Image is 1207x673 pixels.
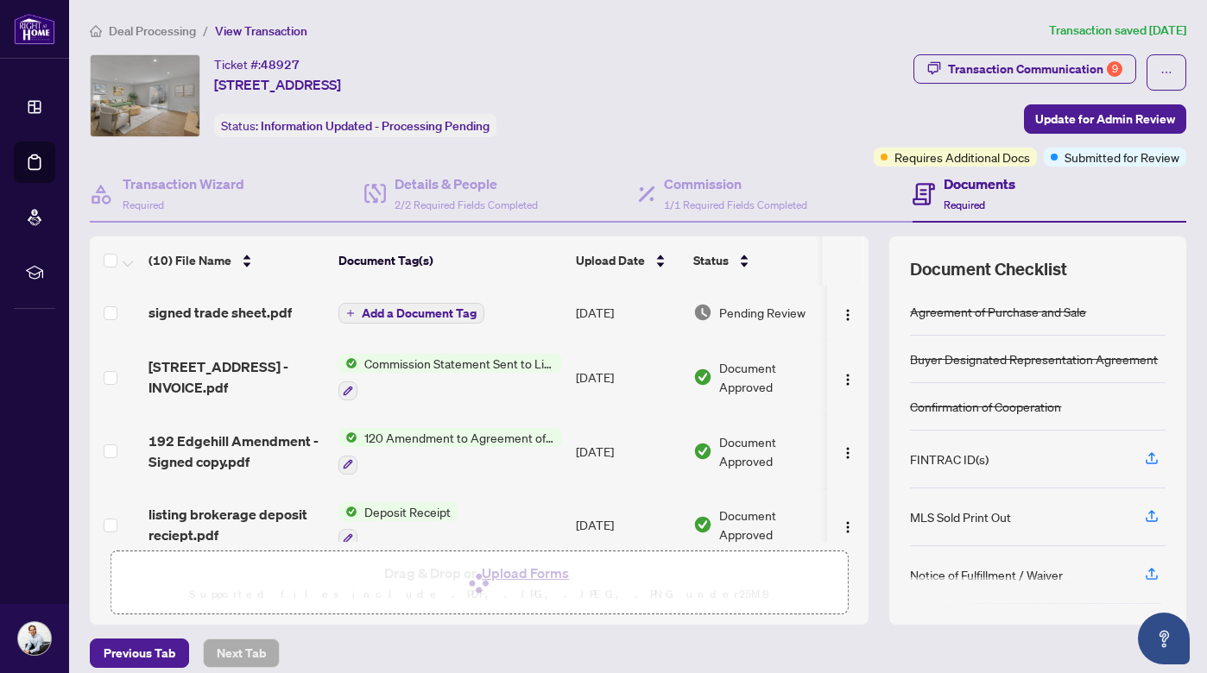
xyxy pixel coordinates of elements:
img: Document Status [693,303,712,322]
span: Document Approved [719,506,826,544]
h4: Commission [664,173,807,194]
img: Status Icon [338,502,357,521]
span: 192 Edgehill Amendment - Signed copy.pdf [149,431,325,472]
button: Add a Document Tag [338,303,484,324]
img: logo [14,13,55,45]
span: 48927 [261,57,300,72]
span: Status [693,251,729,270]
th: Document Tag(s) [332,236,569,285]
span: [STREET_ADDRESS] - INVOICE.pdf [149,356,325,398]
button: Transaction Communication9 [913,54,1136,84]
img: Logo [841,520,855,534]
span: Document Approved [719,358,826,396]
article: Transaction saved [DATE] [1049,21,1186,41]
span: Upload Date [576,251,645,270]
h4: Transaction Wizard [123,173,244,194]
span: 2/2 Required Fields Completed [395,198,538,211]
span: (10) File Name [149,251,231,270]
span: Requires Additional Docs [894,148,1030,167]
span: Pending Review [719,303,806,322]
div: Transaction Communication [948,55,1122,83]
span: Deal Processing [109,23,196,39]
button: Status IconCommission Statement Sent to Listing Brokerage [338,354,562,400]
h4: Details & People [395,173,538,194]
button: Status IconDeposit Receipt [338,502,458,549]
img: IMG-S12279209_1.jpg [91,55,199,136]
img: Logo [841,446,855,460]
button: Previous Tab [90,638,189,668]
div: Ticket #: [214,54,300,74]
span: Commission Statement Sent to Listing Brokerage [357,354,562,373]
span: signed trade sheet.pdf [149,302,292,323]
span: home [90,25,102,37]
span: Add a Document Tag [362,307,477,319]
span: Document Approved [719,432,826,470]
span: 120 Amendment to Agreement of Purchase and Sale [357,428,562,447]
span: Document Checklist [910,257,1067,281]
div: FINTRAC ID(s) [910,450,989,469]
span: 1/1 Required Fields Completed [664,198,807,211]
span: Information Updated - Processing Pending [261,118,490,134]
span: Submitted for Review [1065,148,1179,167]
div: Agreement of Purchase and Sale [910,302,1086,321]
div: Confirmation of Cooperation [910,397,1061,416]
button: Logo [834,299,862,326]
div: Notice of Fulfillment / Waiver [910,565,1063,584]
th: (10) File Name [142,236,332,285]
span: Required [123,198,164,211]
button: Open asap [1138,613,1190,664]
img: Document Status [693,442,712,461]
td: [DATE] [569,340,686,414]
button: Add a Document Tag [338,302,484,324]
h4: Documents [944,173,1015,194]
button: Logo [834,437,862,465]
span: ellipsis [1160,66,1172,79]
button: Status Icon120 Amendment to Agreement of Purchase and Sale [338,428,562,475]
span: View Transaction [215,23,307,39]
td: [DATE] [569,285,686,340]
span: listing brokerage deposit reciept.pdf [149,504,325,545]
img: Document Status [693,515,712,534]
div: 9 [1107,61,1122,77]
img: Logo [841,308,855,322]
img: Status Icon [338,354,357,373]
button: Update for Admin Review [1024,104,1186,134]
button: Logo [834,363,862,391]
span: Update for Admin Review [1035,105,1175,133]
button: Next Tab [203,638,280,668]
div: Status: [214,114,496,137]
td: [DATE] [569,414,686,488]
img: Status Icon [338,428,357,447]
img: Profile Icon [18,622,51,655]
img: Logo [841,373,855,387]
div: Buyer Designated Representation Agreement [910,349,1158,368]
span: Deposit Receipt [357,502,458,521]
span: plus [346,309,355,318]
span: Previous Tab [104,639,175,667]
li: / [203,21,208,41]
td: [DATE] [569,488,686,563]
span: Drag & Drop orUpload FormsSupported files include .PDF, .JPG, .JPEG, .PNG under25MB [111,551,847,615]
div: MLS Sold Print Out [910,507,1011,526]
th: Upload Date [569,236,686,285]
th: Status [686,236,833,285]
span: Required [944,198,985,211]
button: Logo [834,511,862,538]
img: Document Status [693,368,712,387]
span: [STREET_ADDRESS] [214,74,341,95]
